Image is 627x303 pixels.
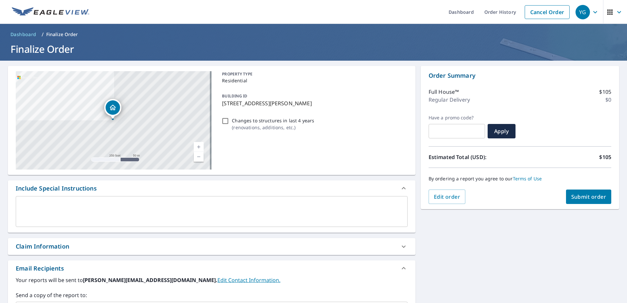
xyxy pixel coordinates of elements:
[83,276,217,284] b: [PERSON_NAME][EMAIL_ADDRESS][DOMAIN_NAME].
[194,142,204,152] a: Current Level 17, Zoom In
[8,29,619,40] nav: breadcrumb
[571,193,606,200] span: Submit order
[222,93,247,99] p: BUILDING ID
[16,264,64,273] div: Email Recipients
[429,96,470,104] p: Regular Delivery
[434,193,460,200] span: Edit order
[222,99,405,107] p: [STREET_ADDRESS][PERSON_NAME]
[599,88,611,96] p: $105
[429,115,485,121] label: Have a promo code?
[16,276,408,284] label: Your reports will be sent to
[42,30,44,38] li: /
[8,29,39,40] a: Dashboard
[599,153,611,161] p: $105
[46,31,78,38] p: Finalize Order
[576,5,590,19] div: YG
[8,42,619,56] h1: Finalize Order
[429,153,520,161] p: Estimated Total (USD):
[10,31,36,38] span: Dashboard
[222,77,405,84] p: Residential
[429,176,611,182] p: By ordering a report you agree to our
[429,71,611,80] p: Order Summary
[16,291,408,299] label: Send a copy of the report to:
[8,238,415,255] div: Claim Information
[104,99,121,119] div: Dropped pin, building 1, Residential property, 3682 W Long Lake Rd Orleans, MI 48865
[232,124,314,131] p: ( renovations, additions, etc. )
[429,88,459,96] p: Full House™
[217,276,280,284] a: EditContactInfo
[566,190,612,204] button: Submit order
[16,242,69,251] div: Claim Information
[525,5,570,19] a: Cancel Order
[488,124,516,138] button: Apply
[8,180,415,196] div: Include Special Instructions
[12,7,89,17] img: EV Logo
[194,152,204,162] a: Current Level 17, Zoom Out
[493,128,510,135] span: Apply
[513,175,542,182] a: Terms of Use
[429,190,466,204] button: Edit order
[222,71,405,77] p: PROPERTY TYPE
[232,117,314,124] p: Changes to structures in last 4 years
[8,260,415,276] div: Email Recipients
[16,184,97,193] div: Include Special Instructions
[605,96,611,104] p: $0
